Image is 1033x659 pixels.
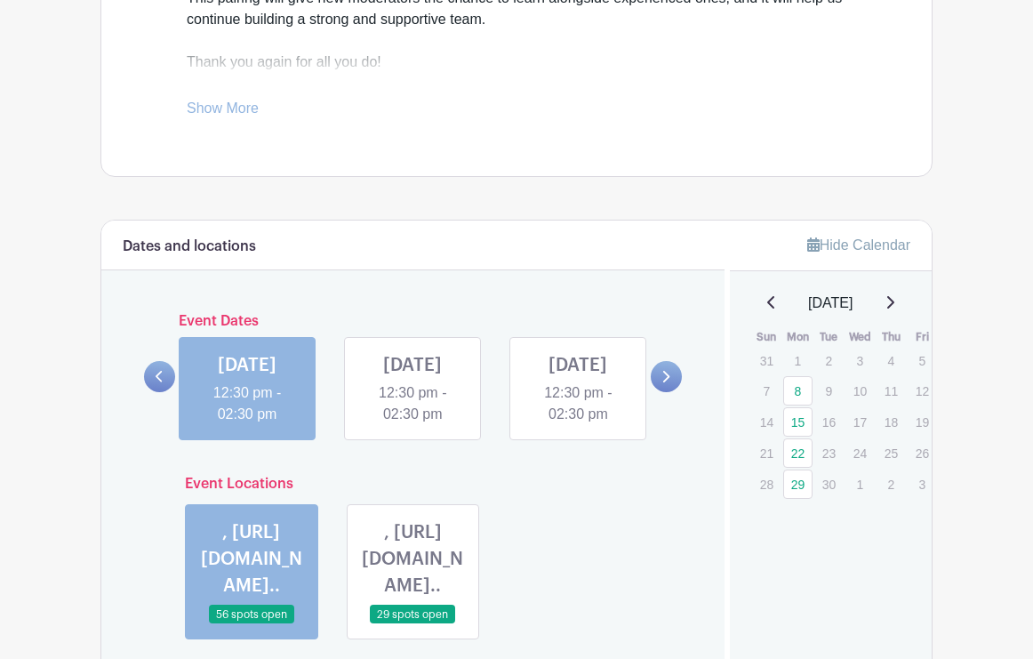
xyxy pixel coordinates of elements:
[877,470,906,498] p: 2
[845,470,875,498] p: 1
[782,328,813,346] th: Mon
[845,439,875,467] p: 24
[877,377,906,405] p: 11
[752,377,781,405] p: 7
[808,293,853,314] span: [DATE]
[845,377,875,405] p: 10
[814,408,844,436] p: 16
[752,347,781,374] p: 31
[814,347,844,374] p: 2
[171,476,655,493] h6: Event Locations
[783,470,813,499] a: 29
[814,377,844,405] p: 9
[876,328,907,346] th: Thu
[877,408,906,436] p: 18
[187,100,259,123] a: Show More
[752,408,781,436] p: 14
[845,328,876,346] th: Wed
[845,347,875,374] p: 3
[783,376,813,406] a: 8
[877,439,906,467] p: 25
[845,408,875,436] p: 17
[752,439,781,467] p: 21
[908,408,937,436] p: 19
[877,347,906,374] p: 4
[783,347,813,374] p: 1
[752,470,781,498] p: 28
[814,470,844,498] p: 30
[813,328,845,346] th: Tue
[907,328,938,346] th: Fri
[908,470,937,498] p: 3
[807,237,910,253] a: Hide Calendar
[751,328,782,346] th: Sun
[908,439,937,467] p: 26
[908,377,937,405] p: 12
[814,439,844,467] p: 23
[783,438,813,468] a: 22
[175,313,651,330] h6: Event Dates
[123,238,256,255] h6: Dates and locations
[908,347,937,374] p: 5
[783,407,813,437] a: 15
